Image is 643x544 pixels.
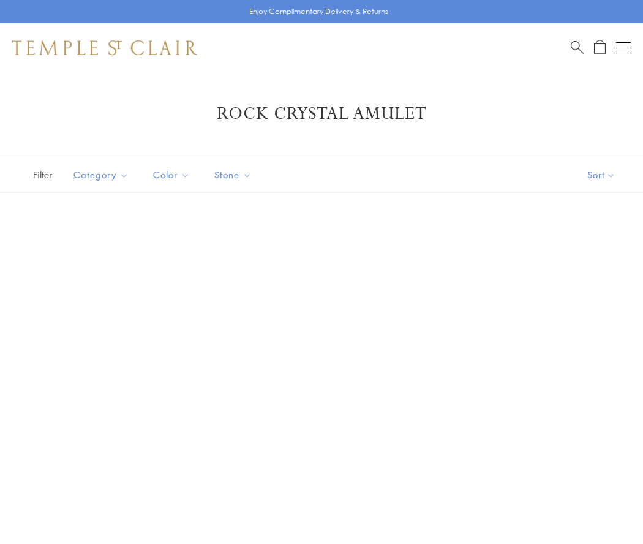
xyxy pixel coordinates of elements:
[205,161,261,189] button: Stone
[64,161,138,189] button: Category
[12,40,197,55] img: Temple St. Clair
[571,40,584,55] a: Search
[616,40,631,55] button: Open navigation
[594,40,606,55] a: Open Shopping Bag
[249,6,388,18] p: Enjoy Complimentary Delivery & Returns
[560,156,643,194] button: Show sort by
[31,103,612,125] h1: Rock Crystal Amulet
[144,161,199,189] button: Color
[208,167,261,183] span: Stone
[67,167,138,183] span: Category
[147,167,199,183] span: Color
